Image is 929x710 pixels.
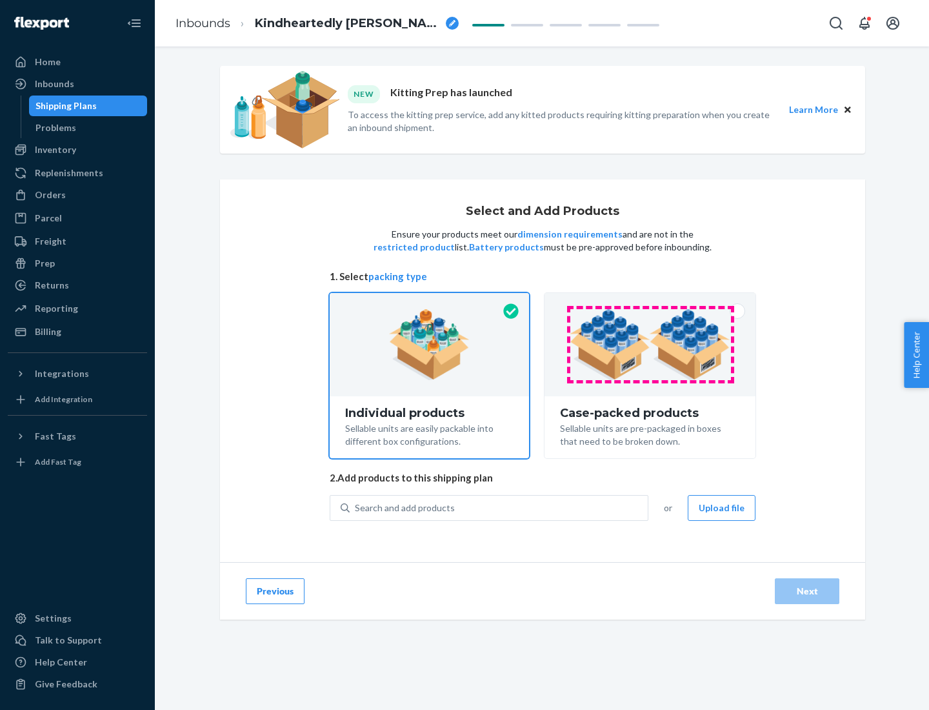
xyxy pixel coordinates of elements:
div: Problems [35,121,76,134]
div: Case-packed products [560,407,740,420]
div: Shipping Plans [35,99,97,112]
button: Upload file [688,495,755,521]
div: Parcel [35,212,62,225]
button: Open Search Box [823,10,849,36]
button: Give Feedback [8,674,147,695]
div: Sellable units are pre-packaged in boxes that need to be broken down. [560,420,740,448]
a: Shipping Plans [29,96,148,116]
div: Next [786,585,828,598]
button: Battery products [469,241,544,254]
button: Help Center [904,322,929,388]
div: Billing [35,325,61,338]
p: Ensure your products meet our and are not in the list. must be pre-approved before inbounding. [372,228,713,254]
a: Freight [8,231,147,252]
a: Replenishments [8,163,147,183]
div: Home [35,56,61,68]
p: To access the kitting prep service, add any kitted products requiring kitting preparation when yo... [348,108,777,134]
a: Inbounds [8,74,147,94]
a: Prep [8,253,147,274]
a: Problems [29,117,148,138]
button: dimension requirements [517,228,623,241]
a: Returns [8,275,147,296]
div: Add Integration [35,394,92,405]
ol: breadcrumbs [165,5,469,43]
div: Individual products [345,407,514,420]
h1: Select and Add Products [466,205,619,218]
a: Orders [8,185,147,205]
img: individual-pack.facf35554cb0f1810c75b2bd6df2d64e.png [389,309,470,380]
span: or [664,502,672,514]
span: 1. Select [330,270,755,283]
img: case-pack.59cecea509d18c883b923b81aeac6d0b.png [570,309,730,380]
a: Reporting [8,298,147,319]
div: Freight [35,235,66,248]
a: Parcel [8,208,147,228]
div: Replenishments [35,167,103,179]
button: Open notifications [852,10,877,36]
div: Help Center [35,656,87,669]
div: Add Fast Tag [35,456,81,467]
div: Prep [35,257,55,270]
a: Settings [8,608,147,629]
div: Reporting [35,302,78,315]
a: Add Fast Tag [8,452,147,472]
div: Give Feedback [35,678,97,691]
img: Flexport logo [14,17,69,30]
div: Integrations [35,367,89,380]
a: Inbounds [175,16,230,30]
div: Search and add products [355,502,455,514]
a: Home [8,52,147,72]
button: Close [841,103,855,117]
button: Previous [246,578,305,604]
a: Billing [8,321,147,342]
button: Fast Tags [8,426,147,447]
div: NEW [348,85,380,103]
div: Fast Tags [35,430,76,443]
div: Sellable units are easily packable into different box configurations. [345,420,514,448]
a: Add Integration [8,389,147,410]
button: packing type [368,270,427,283]
div: Talk to Support [35,634,102,647]
button: Close Navigation [121,10,147,36]
div: Returns [35,279,69,292]
button: Next [775,578,839,604]
span: Kindheartedly Eager Ram [255,15,441,32]
div: Inbounds [35,77,74,90]
button: Learn More [789,103,838,117]
a: Talk to Support [8,630,147,651]
div: Orders [35,188,66,201]
button: Open account menu [880,10,906,36]
div: Settings [35,612,72,625]
button: Integrations [8,363,147,384]
div: Inventory [35,143,76,156]
a: Help Center [8,652,147,673]
span: 2. Add products to this shipping plan [330,471,755,485]
a: Inventory [8,139,147,160]
button: restricted product [374,241,455,254]
p: Kitting Prep has launched [390,85,512,103]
